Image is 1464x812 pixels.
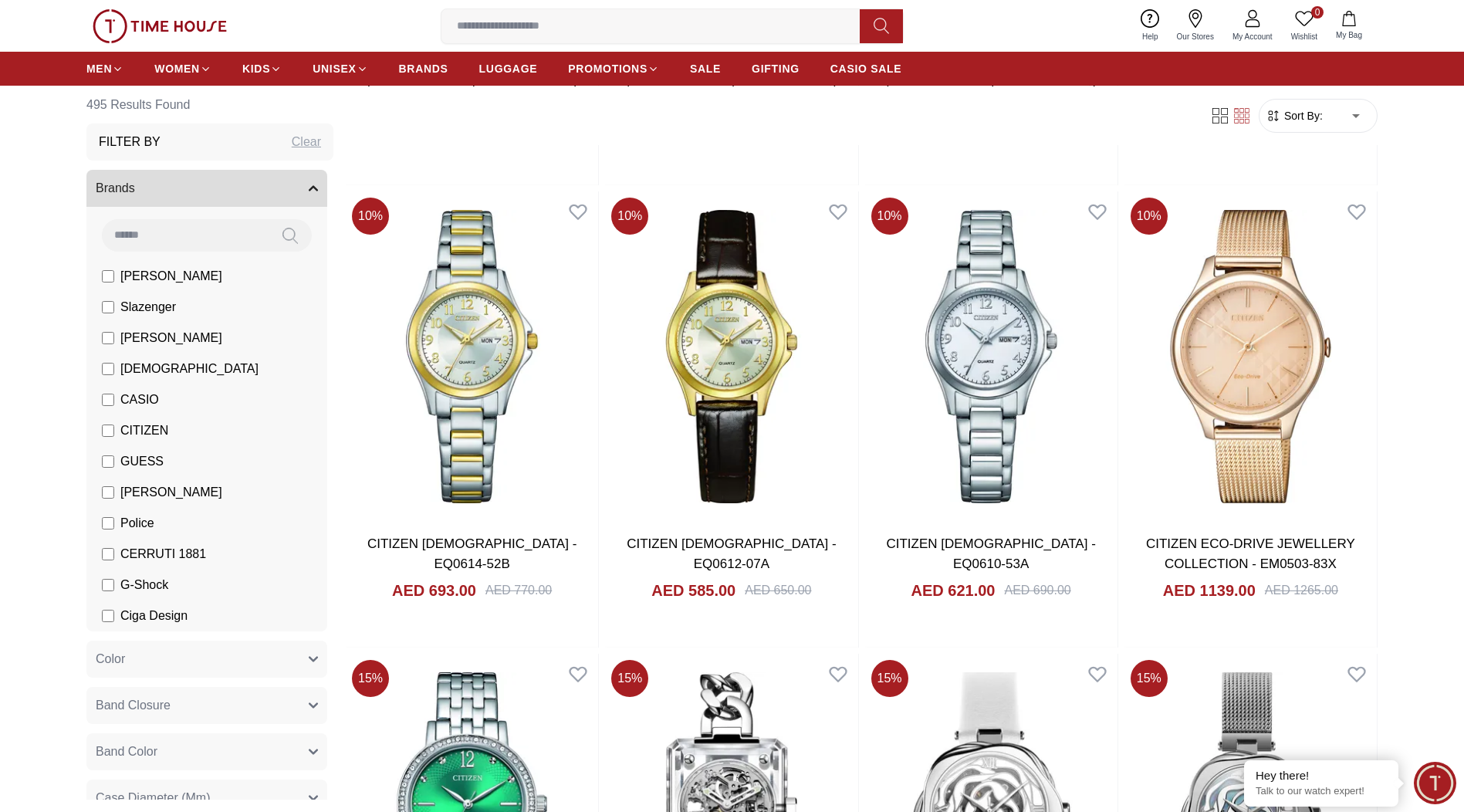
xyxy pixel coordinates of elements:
span: Police [120,514,154,533]
div: Chat Widget [1414,762,1456,804]
span: 10 % [611,198,648,235]
span: [PERSON_NAME] [120,483,222,502]
a: PROMOTIONS [568,55,659,83]
a: CITIZEN ECO-DRIVE JEWELLERY COLLECTION - EM0503-83X [1146,536,1355,571]
span: LUGGAGE [479,61,538,76]
span: Case Diameter (Mm) [96,789,210,807]
div: AED 690.00 [1004,581,1070,600]
span: PROMOTIONS [568,61,647,76]
img: ... [93,9,227,43]
span: CERRUTI 1881 [120,545,206,563]
h6: 495 Results Found [86,86,333,123]
span: Help [1136,31,1165,42]
span: Color [96,650,125,668]
input: [PERSON_NAME] [102,486,114,499]
span: G-Shock [120,576,168,594]
a: MEN [86,55,123,83]
span: 15 % [1131,660,1168,697]
span: 10 % [352,198,389,235]
h4: AED 1139.00 [1163,580,1256,601]
a: Help [1133,6,1168,46]
span: KIDS [242,61,270,76]
input: [PERSON_NAME] [102,270,114,283]
a: BRANDS [399,55,448,83]
h4: AED 585.00 [651,580,735,601]
a: 0Wishlist [1282,6,1327,46]
span: CASIO SALE [830,61,902,76]
input: [DEMOGRAPHIC_DATA] [102,363,114,375]
span: [PERSON_NAME] [120,267,222,286]
img: CITIZEN Ladies - EQ0612-07A [605,191,857,522]
span: BRANDS [399,61,448,76]
input: GUESS [102,455,114,468]
a: SALE [690,55,721,83]
input: CASIO [102,394,114,406]
span: My Bag [1330,29,1368,41]
a: WOMEN [154,55,211,83]
a: LUGGAGE [479,55,538,83]
span: GIFTING [752,61,800,76]
input: CERRUTI 1881 [102,548,114,560]
span: My Account [1226,31,1279,42]
input: [PERSON_NAME] [102,332,114,344]
div: AED 650.00 [745,581,811,600]
span: Ciga Design [120,607,188,625]
a: GIFTING [752,55,800,83]
a: Our Stores [1168,6,1223,46]
button: Brands [86,170,327,207]
span: SALE [690,61,721,76]
img: CITIZEN Ladies - EQ0610-53A [865,191,1117,522]
button: Band Color [86,733,327,770]
span: [DEMOGRAPHIC_DATA] [120,360,259,378]
span: Band Color [96,743,157,761]
span: [PERSON_NAME] [120,329,222,347]
input: Slazenger [102,301,114,313]
a: CASIO SALE [830,55,902,83]
img: CITIZEN Ladies - EQ0614-52B [346,191,598,522]
button: My Bag [1327,8,1371,44]
span: 10 % [1131,198,1168,235]
span: WOMEN [154,61,200,76]
span: Wishlist [1285,31,1324,42]
button: Band Closure [86,687,327,724]
h4: AED 621.00 [911,580,996,601]
span: Slazenger [120,298,176,316]
p: Talk to our watch expert! [1256,785,1387,798]
h3: Filter By [99,133,161,151]
img: CITIZEN ECO-DRIVE JEWELLERY COLLECTION - EM0503-83X [1124,191,1377,522]
span: Brands [96,179,135,198]
h4: AED 693.00 [392,580,476,601]
a: CITIZEN [DEMOGRAPHIC_DATA] - EQ0612-07A [627,536,836,571]
a: UNISEX [313,55,367,83]
span: Band Closure [96,696,171,715]
input: CITIZEN [102,425,114,437]
a: CITIZEN [DEMOGRAPHIC_DATA] - EQ0614-52B [367,536,576,571]
div: AED 1265.00 [1265,581,1338,600]
span: Sort By: [1281,108,1323,123]
input: G-Shock [102,579,114,591]
div: AED 770.00 [485,581,552,600]
div: Hey there! [1256,768,1387,783]
span: 15 % [611,660,648,697]
div: Clear [292,133,321,151]
span: MEN [86,61,112,76]
span: CITIZEN [120,421,168,440]
span: 15 % [871,660,908,697]
span: GUESS [120,452,164,471]
span: 15 % [352,660,389,697]
button: Sort By: [1266,108,1323,123]
input: Ciga Design [102,610,114,622]
a: CITIZEN [DEMOGRAPHIC_DATA] - EQ0610-53A [886,536,1095,571]
span: UNISEX [313,61,356,76]
input: Police [102,517,114,529]
a: KIDS [242,55,282,83]
span: 0 [1311,6,1324,19]
span: CASIO [120,391,159,409]
span: Our Stores [1171,31,1220,42]
button: Color [86,641,327,678]
span: 10 % [871,198,908,235]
